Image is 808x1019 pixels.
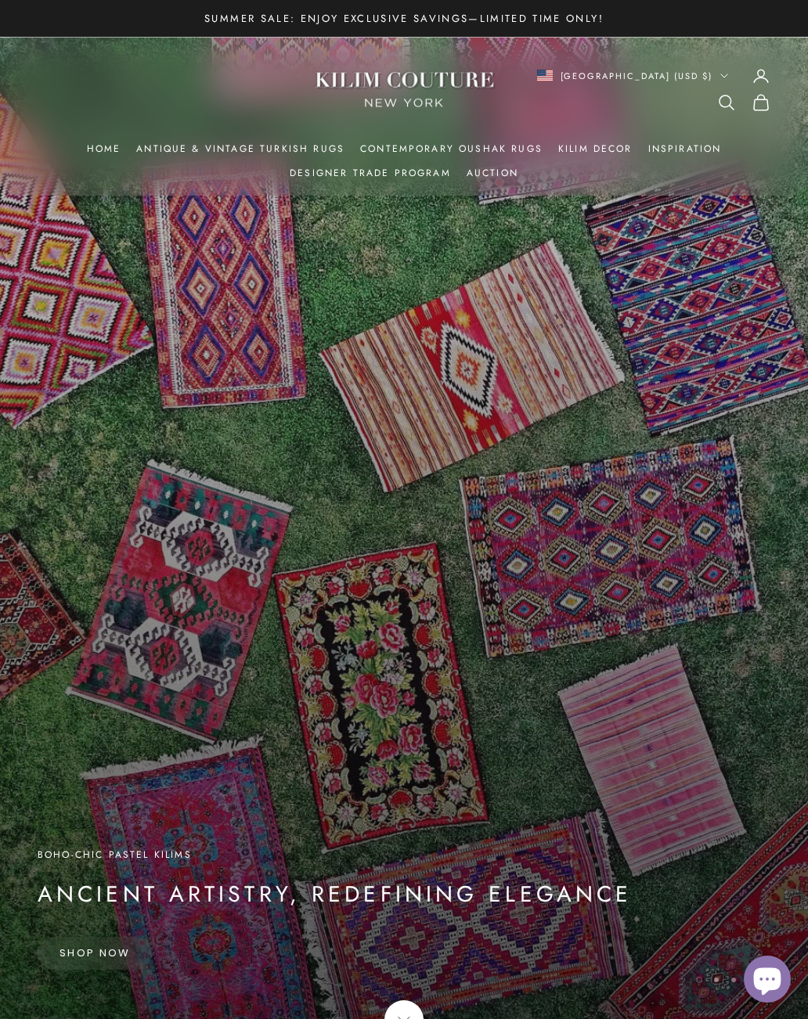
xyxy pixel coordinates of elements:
[136,141,344,157] a: Antique & Vintage Turkish Rugs
[38,878,632,912] p: Ancient Artistry, Redefining Elegance
[38,141,770,181] nav: Primary navigation
[558,141,633,157] summary: Kilim Decor
[561,69,713,83] span: [GEOGRAPHIC_DATA] (USD $)
[533,67,770,112] nav: Secondary navigation
[537,70,553,81] img: United States
[290,165,451,181] a: Designer Trade Program
[87,141,121,157] a: Home
[38,847,632,862] p: Boho-Chic Pastel Kilims
[360,141,543,157] a: Contemporary Oushak Rugs
[204,10,604,27] p: Summer Sale: Enjoy Exclusive Savings—Limited Time Only!
[648,141,722,157] a: Inspiration
[537,69,729,83] button: Change country or currency
[38,937,153,970] a: Shop Now
[467,165,518,181] a: Auction
[739,956,795,1006] inbox-online-store-chat: Shopify online store chat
